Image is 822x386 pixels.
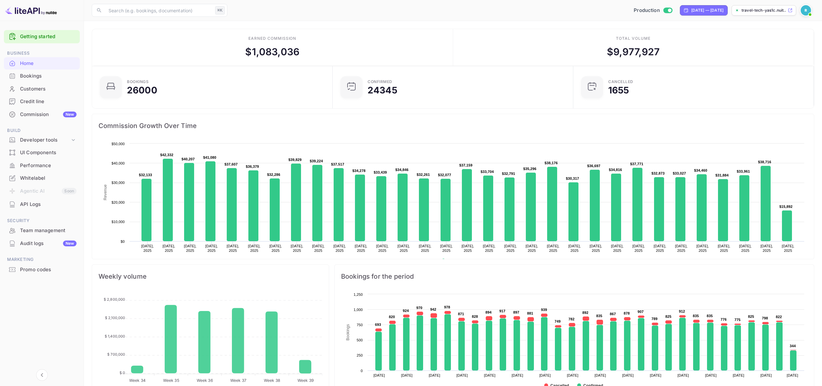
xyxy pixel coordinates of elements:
[331,162,344,166] text: $37,517
[105,316,125,320] tspan: $ 2,100,000
[790,344,796,348] text: 344
[230,378,246,383] tspan: Week 37
[485,310,492,314] text: 894
[472,315,478,318] text: 828
[4,146,80,158] a: UI Components
[742,7,786,13] p: travel-tech-yas1c.nuit...
[4,70,80,82] a: Bookings
[120,370,125,375] tspan: $ 0
[4,95,80,107] a: Credit line
[737,169,750,173] text: $33,961
[607,45,660,59] div: $ 9,977,927
[638,310,644,314] text: 907
[163,378,179,383] tspan: Week 35
[160,153,173,157] text: $42,332
[679,309,685,313] text: 912
[4,256,80,263] span: Marketing
[248,244,261,252] text: [DATE], 2025
[4,237,80,250] div: Audit logsNew
[610,312,616,316] text: 867
[20,60,77,67] div: Home
[734,318,741,322] text: 775
[739,244,752,252] text: [DATE], 2025
[527,311,533,315] text: 881
[375,323,381,327] text: 693
[129,378,146,383] tspan: Week 34
[4,263,80,276] div: Promo codes
[395,168,409,172] text: $34,846
[760,244,773,252] text: [DATE], 2025
[357,323,363,327] text: 750
[20,72,77,80] div: Bookings
[587,164,600,168] text: $36,697
[20,240,77,247] div: Audit logs
[417,173,430,177] text: $32,261
[105,334,125,338] tspan: $ 1,400,000
[63,112,77,117] div: New
[718,244,730,252] text: [DATE], 2025
[787,373,798,377] text: [DATE]
[368,80,392,84] div: Confirmed
[127,80,149,84] div: Bookings
[267,173,280,177] text: $32,286
[4,57,80,69] a: Home
[227,244,239,252] text: [DATE], 2025
[616,36,650,41] div: Total volume
[567,373,578,377] text: [DATE]
[651,171,665,175] text: $32,873
[224,162,238,166] text: $37,607
[297,378,314,383] tspan: Week 39
[354,308,363,312] text: 1,000
[525,244,538,252] text: [DATE], 2025
[20,227,77,234] div: Team management
[4,224,80,236] a: Team management
[4,198,80,210] a: API Logs
[4,50,80,57] span: Business
[611,244,624,252] text: [DATE], 2025
[630,162,643,166] text: $37,771
[245,45,299,59] div: $ 1,083,036
[20,111,77,118] div: Commission
[107,352,125,357] tspan: $ 700,000
[20,85,77,93] div: Customers
[4,159,80,171] a: Performance
[715,173,729,177] text: $31,884
[555,319,561,323] text: 749
[582,311,588,315] text: 892
[389,315,395,319] text: 820
[624,311,630,315] text: 878
[20,98,77,105] div: Credit line
[545,161,558,165] text: $38,176
[246,165,259,168] text: $36,379
[99,121,807,131] span: Commission Growth Over Time
[541,308,547,312] text: 939
[104,297,125,302] tspan: $ 2,800,000
[4,30,80,43] div: Getting started
[63,241,77,246] div: New
[376,244,389,252] text: [DATE], 2025
[355,244,367,252] text: [DATE], 2025
[448,259,464,263] text: Revenue
[459,163,473,167] text: $37,159
[374,170,387,174] text: $33,439
[502,172,515,176] text: $32,791
[4,108,80,121] div: CommissionNew
[632,244,645,252] text: [DATE], 2025
[20,175,77,182] div: Whitelabel
[776,315,782,319] text: 822
[20,33,77,40] a: Getting started
[4,172,80,185] div: Whitelabel
[430,307,436,311] text: 942
[762,316,768,320] text: 798
[634,7,660,14] span: Production
[566,177,579,180] text: $30,317
[141,244,154,252] text: [DATE], 2025
[398,244,410,252] text: [DATE], 2025
[622,373,634,377] text: [DATE]
[416,306,422,310] text: 970
[462,244,474,252] text: [DATE], 2025
[4,134,80,146] div: Developer tools
[401,373,413,377] text: [DATE]
[782,244,794,252] text: [DATE], 2025
[484,373,496,377] text: [DATE]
